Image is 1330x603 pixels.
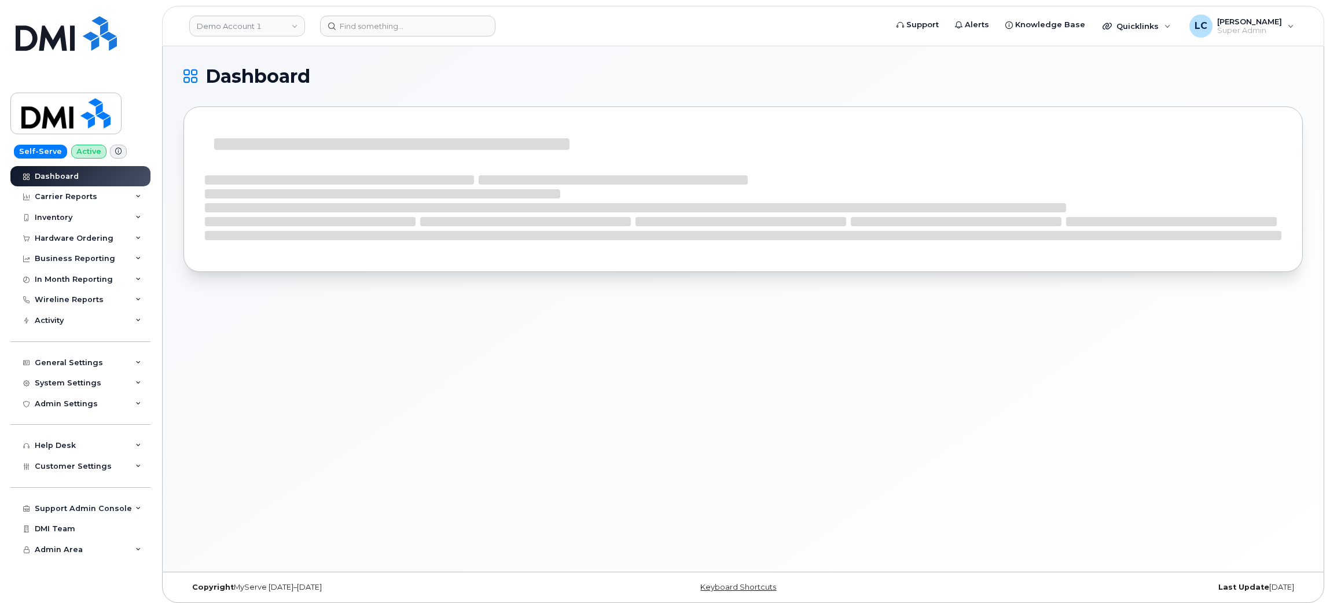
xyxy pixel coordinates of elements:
a: Keyboard Shortcuts [700,583,776,591]
div: MyServe [DATE]–[DATE] [183,583,557,592]
strong: Copyright [192,583,234,591]
strong: Last Update [1218,583,1269,591]
div: [DATE] [929,583,1303,592]
span: Dashboard [205,68,310,85]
